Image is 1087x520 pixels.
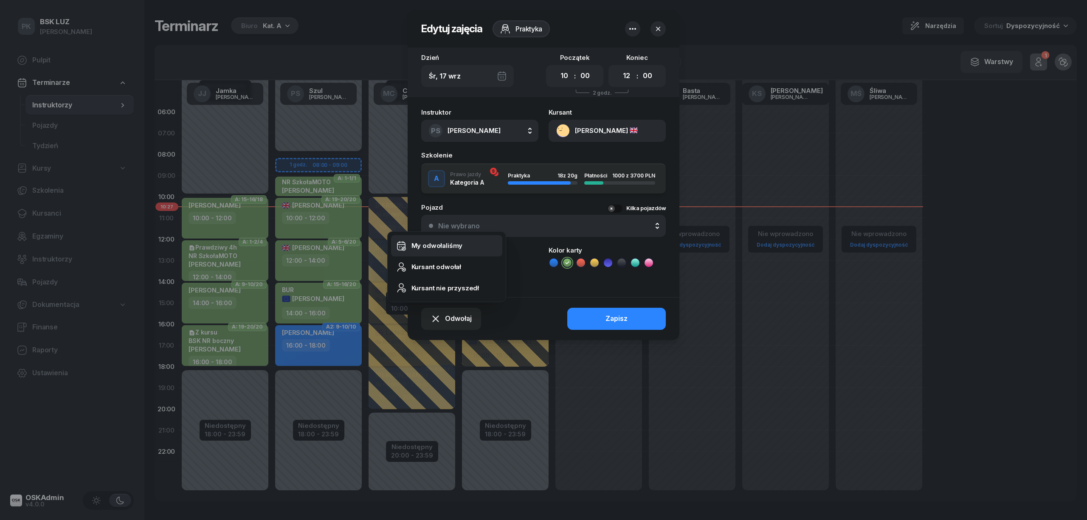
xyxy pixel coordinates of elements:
button: Nie wybrano [421,215,666,237]
div: Kursant odwołał [411,261,462,273]
button: [PERSON_NAME] [549,120,666,142]
div: Kilka pojazdów [626,204,666,213]
div: Nie wybrano [438,222,480,229]
span: Odwołaj [445,313,472,324]
button: PS[PERSON_NAME] [421,120,538,142]
div: My odwołaliśmy [411,240,463,251]
div: Kursant nie przyszedł [411,283,479,294]
div: : [636,71,638,81]
button: Kilka pojazdów [607,204,666,213]
button: Zapisz [567,308,666,330]
span: [PERSON_NAME] [448,126,501,135]
button: Odwołaj [421,308,481,330]
div: Zapisz [605,313,628,324]
h2: Edytuj zajęcia [421,22,482,36]
span: PS [431,127,440,135]
div: : [574,71,576,81]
